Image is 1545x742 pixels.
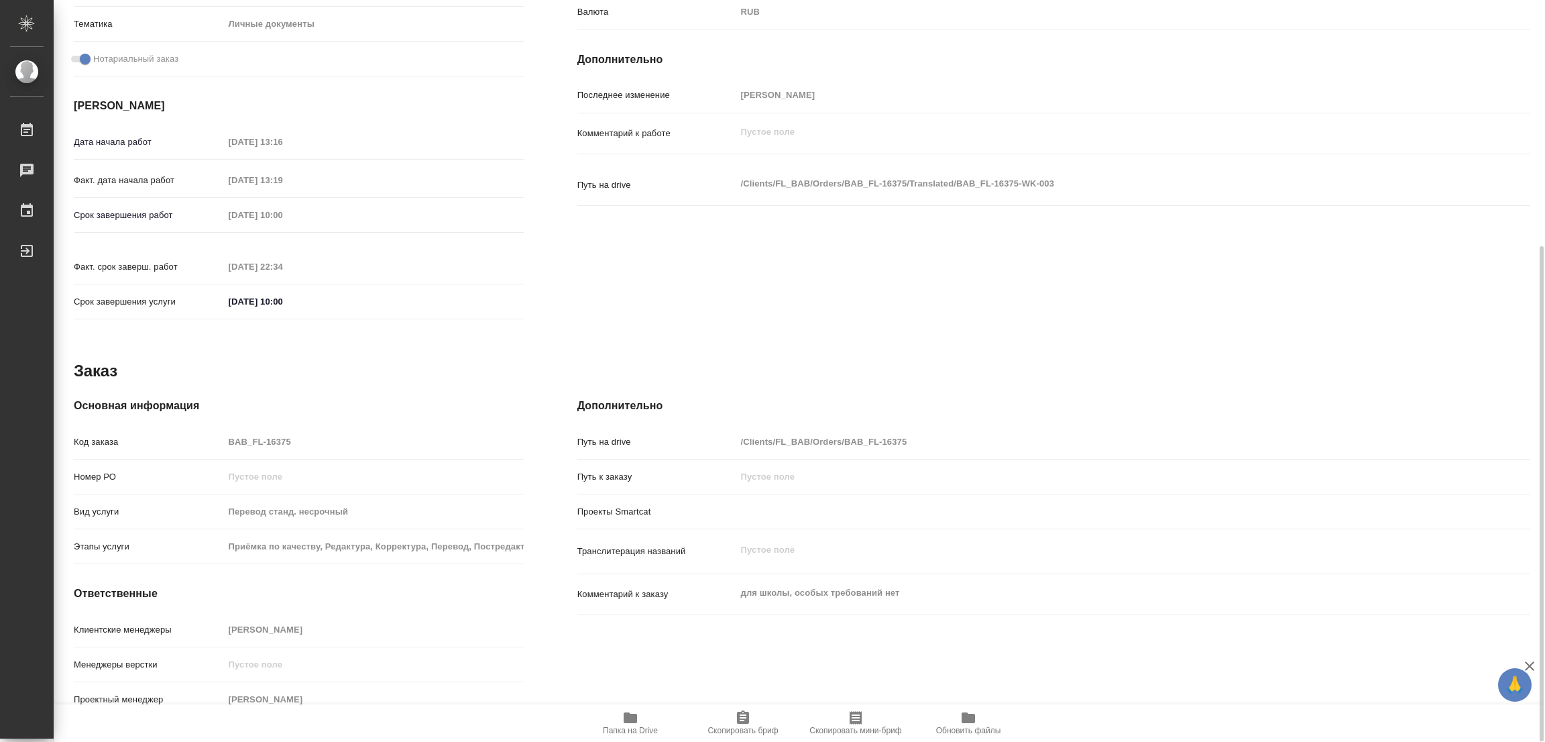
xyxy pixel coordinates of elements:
p: Код заказа [74,435,224,449]
input: Пустое поле [224,620,524,639]
input: Пустое поле [736,467,1451,486]
input: Пустое поле [224,502,524,521]
p: Проекты Smartcat [577,505,736,519]
span: Обновить файлы [936,726,1001,735]
p: Этапы услуги [74,540,224,553]
span: Скопировать мини-бриф [809,726,901,735]
h4: Ответственные [74,586,524,602]
h4: [PERSON_NAME] [74,98,524,114]
input: Пустое поле [224,257,341,276]
input: Пустое поле [224,170,341,190]
p: Комментарий к работе [577,127,736,140]
h4: Дополнительно [577,52,1530,68]
p: Факт. срок заверш. работ [74,260,224,274]
button: Обновить файлы [912,704,1025,742]
p: Комментарий к заказу [577,588,736,601]
input: Пустое поле [224,132,341,152]
input: Пустое поле [224,467,524,486]
input: Пустое поле [736,432,1451,452]
p: Факт. дата начала работ [74,174,224,187]
h2: Заказ [74,360,117,382]
p: Путь на drive [577,435,736,449]
input: Пустое поле [224,655,524,674]
p: Срок завершения работ [74,209,224,222]
input: Пустое поле [224,690,524,709]
button: Скопировать бриф [687,704,799,742]
input: Пустое поле [736,85,1451,105]
p: Вид услуги [74,505,224,519]
input: Пустое поле [224,432,524,452]
p: Путь на drive [577,178,736,192]
p: Менеджеры верстки [74,658,224,672]
input: ✎ Введи что-нибудь [224,292,341,311]
p: Дата начала работ [74,136,224,149]
textarea: /Clients/FL_BAB/Orders/BAB_FL-16375/Translated/BAB_FL-16375-WK-003 [736,172,1451,195]
p: Проектный менеджер [74,693,224,706]
p: Валюта [577,5,736,19]
input: Пустое поле [224,205,341,225]
span: 🙏 [1503,671,1526,699]
span: Нотариальный заказ [93,52,178,66]
p: Последнее изменение [577,89,736,102]
button: Скопировать мини-бриф [799,704,912,742]
p: Путь к заказу [577,470,736,484]
h4: Дополнительно [577,398,1530,414]
div: RUB [736,1,1451,23]
textarea: для школы, особых требований нет [736,582,1451,604]
p: Тематика [74,17,224,31]
p: Срок завершения услуги [74,295,224,309]
div: Личные документы [224,13,524,36]
p: Транслитерация названий [577,545,736,558]
h4: Основная информация [74,398,524,414]
span: Папка на Drive [603,726,658,735]
button: 🙏 [1498,668,1532,702]
input: Пустое поле [224,537,524,556]
p: Номер РО [74,470,224,484]
button: Папка на Drive [574,704,687,742]
span: Скопировать бриф [707,726,778,735]
p: Клиентские менеджеры [74,623,224,637]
